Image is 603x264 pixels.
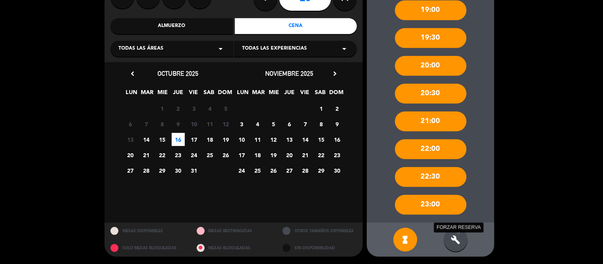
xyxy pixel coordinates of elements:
[191,223,277,240] div: MESAS RESTRINGIDAS
[299,133,312,146] span: 14
[188,118,201,131] span: 10
[203,88,216,101] span: SAB
[191,240,277,257] div: MESAS BLOQUEADAS
[299,148,312,162] span: 21
[156,148,169,162] span: 22
[401,235,410,245] i: hourglass_full
[188,148,201,162] span: 24
[267,133,280,146] span: 12
[124,148,137,162] span: 20
[111,18,233,34] div: Almuerzo
[395,84,467,104] div: 20:30
[140,164,153,177] span: 28
[395,0,467,20] div: 19:00
[172,148,185,162] span: 23
[395,195,467,215] div: 23:00
[140,118,153,131] span: 7
[124,164,137,177] span: 27
[451,235,461,245] i: build
[172,133,185,146] span: 16
[188,164,201,177] span: 31
[172,164,185,177] span: 30
[216,44,225,54] i: arrow_drop_down
[395,167,467,187] div: 22:30
[283,88,296,101] span: JUE
[395,56,467,76] div: 20:00
[330,88,343,101] span: DOM
[267,148,280,162] span: 19
[237,88,250,101] span: LUN
[204,148,217,162] span: 25
[395,139,467,159] div: 22:00
[140,148,153,162] span: 21
[331,164,344,177] span: 30
[188,102,201,115] span: 3
[339,44,349,54] i: arrow_drop_down
[204,102,217,115] span: 4
[124,118,137,131] span: 6
[235,148,248,162] span: 17
[283,164,296,177] span: 27
[105,223,191,240] div: MESAS DISPONIBLES
[219,133,233,146] span: 19
[315,118,328,131] span: 8
[395,112,467,131] div: 21:00
[251,133,264,146] span: 11
[395,28,467,48] div: 19:30
[156,118,169,131] span: 8
[267,118,280,131] span: 5
[172,88,185,101] span: JUE
[204,133,217,146] span: 18
[235,164,248,177] span: 24
[315,164,328,177] span: 29
[283,133,296,146] span: 13
[235,133,248,146] span: 10
[219,148,233,162] span: 26
[118,45,163,53] span: Todas las áreas
[277,223,363,240] div: OTROS TAMAÑOS DIPONIBLES
[315,148,328,162] span: 22
[188,133,201,146] span: 17
[156,102,169,115] span: 1
[252,88,265,101] span: MAR
[251,164,264,177] span: 25
[314,88,327,101] span: SAB
[299,164,312,177] span: 28
[331,118,344,131] span: 9
[124,133,137,146] span: 13
[283,118,296,131] span: 6
[128,69,137,78] i: chevron_left
[299,88,312,101] span: VIE
[242,45,307,53] span: Todas las experiencias
[235,118,248,131] span: 3
[156,164,169,177] span: 29
[283,148,296,162] span: 20
[266,69,314,77] span: noviembre 2025
[125,88,138,101] span: LUN
[434,223,484,233] div: FORZAR RESERVA
[172,118,185,131] span: 9
[268,88,281,101] span: MIE
[331,102,344,115] span: 2
[156,133,169,146] span: 15
[218,88,231,101] span: DOM
[204,118,217,131] span: 11
[277,240,363,257] div: SIN DISPONIBILIDAD
[141,88,154,101] span: MAR
[140,133,153,146] span: 14
[267,164,280,177] span: 26
[315,102,328,115] span: 1
[219,102,233,115] span: 5
[331,69,339,78] i: chevron_right
[331,148,344,162] span: 23
[105,240,191,257] div: SOLO MESAS BLOQUEADAS
[299,118,312,131] span: 7
[158,69,199,77] span: octubre 2025
[187,88,200,101] span: VIE
[156,88,169,101] span: MIE
[251,148,264,162] span: 18
[251,118,264,131] span: 4
[331,133,344,146] span: 16
[172,102,185,115] span: 2
[235,18,357,34] div: Cena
